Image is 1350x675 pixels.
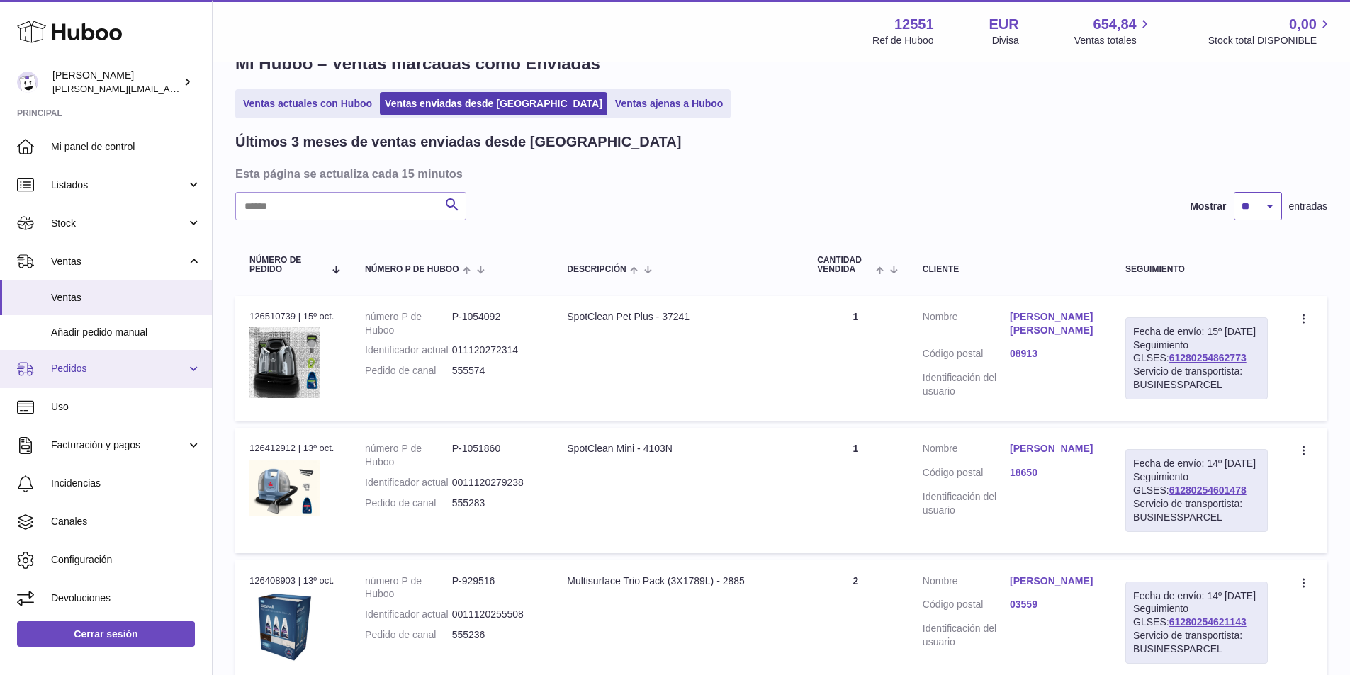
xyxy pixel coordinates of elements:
span: Número de pedido [249,256,325,274]
a: 61280254601478 [1169,484,1247,496]
dt: Código postal [923,466,1010,483]
td: 1 [803,296,909,421]
span: Uso [51,400,201,414]
span: 0,00 [1289,15,1317,34]
a: 18650 [1010,466,1097,480]
span: Descripción [567,265,626,274]
dt: Código postal [923,598,1010,615]
div: Seguimiento GLSES: [1125,317,1268,399]
span: Incidencias [51,477,201,490]
dt: Identificador actual [365,476,452,489]
dt: número P de Huboo [365,310,452,337]
h2: Últimos 3 meses de ventas enviadas desde [GEOGRAPHIC_DATA] [235,132,681,152]
span: 654,84 [1093,15,1137,34]
dd: P-1054092 [452,310,539,337]
img: 1752233511.png [249,460,320,516]
dt: Código postal [923,347,1010,364]
div: Servicio de transportista: BUSINESSPARCEL [1133,629,1260,656]
dt: Nombre [923,442,1010,459]
div: Fecha de envío: 14º [DATE] [1133,589,1260,603]
span: Ventas totales [1074,34,1153,47]
dd: 0011120279238 [452,476,539,489]
h1: Mi Huboo – Ventas marcadas como Enviadas [235,52,1327,75]
dd: 0011120255508 [452,608,539,621]
dd: 555283 [452,497,539,510]
img: gerardo.montoiro@cleverenterprise.es [17,72,38,93]
span: entradas [1289,200,1327,213]
div: Cliente [923,265,1097,274]
span: Ventas [51,291,201,305]
div: SpotClean Pet Plus - 37241 [567,310,789,324]
dt: Identificador actual [365,608,452,621]
a: 08913 [1010,347,1097,361]
div: SpotClean Mini - 4103N [567,442,789,455]
dd: P-929516 [452,574,539,601]
span: Stock total DISPONIBLE [1208,34,1333,47]
h3: Esta página se actualiza cada 15 minutos [235,166,1324,181]
a: Ventas ajenas a Huboo [610,92,729,115]
div: Fecha de envío: 14º [DATE] [1133,457,1260,470]
div: 126412912 | 13º oct. [249,442,337,455]
div: [PERSON_NAME] [52,69,180,96]
dt: Pedido de canal [365,364,452,378]
div: 126510739 | 15º oct. [249,310,337,323]
a: 61280254862773 [1169,352,1247,363]
a: [PERSON_NAME] [1010,442,1097,455]
span: Pedidos [51,362,186,375]
span: Stock [51,217,186,230]
div: Seguimiento GLSES: [1125,582,1268,664]
dt: número P de Huboo [365,574,452,601]
dt: número P de Huboo [365,442,452,469]
dt: Identificador actual [365,344,452,357]
dt: Identificación del usuario [923,371,1010,398]
div: Divisa [992,34,1019,47]
td: 1 [803,428,909,552]
span: número P de Huboo [365,265,459,274]
a: 03559 [1010,598,1097,611]
dd: 555236 [452,628,539,642]
div: 126408903 | 13º oct. [249,574,337,587]
div: Servicio de transportista: BUSINESSPARCEL [1133,365,1260,392]
span: Configuración [51,553,201,567]
img: 125511707999535.jpg [249,591,320,662]
a: Cerrar sesión [17,621,195,647]
span: Cantidad vendida [817,256,872,274]
dt: Pedido de canal [365,628,452,642]
div: Multisurface Trio Pack (3X1789L) - 2885 [567,574,789,588]
a: Ventas actuales con Huboo [238,92,377,115]
div: Seguimiento [1125,265,1268,274]
dt: Identificación del usuario [923,622,1010,649]
strong: EUR [989,15,1019,34]
div: Servicio de transportista: BUSINESSPARCEL [1133,497,1260,524]
div: Ref de Huboo [872,34,933,47]
a: [PERSON_NAME] [1010,574,1097,588]
dt: Nombre [923,310,1010,341]
a: 654,84 Ventas totales [1074,15,1153,47]
a: Ventas enviadas desde [GEOGRAPHIC_DATA] [380,92,607,115]
label: Mostrar [1190,200,1226,213]
img: 1754472514.jpeg [249,327,320,398]
span: Añadir pedido manual [51,326,201,339]
dt: Nombre [923,574,1010,591]
span: Mi panel de control [51,140,201,154]
a: 61280254621143 [1169,616,1247,628]
span: Devoluciones [51,591,201,605]
dt: Pedido de canal [365,497,452,510]
div: Seguimiento GLSES: [1125,449,1268,531]
dd: P-1051860 [452,442,539,469]
dt: Identificación del usuario [923,490,1010,517]
div: Fecha de envío: 15º [DATE] [1133,325,1260,339]
strong: 12551 [894,15,934,34]
dd: 011120272314 [452,344,539,357]
dd: 555574 [452,364,539,378]
span: Listados [51,178,186,192]
span: Facturación y pagos [51,438,186,452]
a: [PERSON_NAME] [PERSON_NAME] [1010,310,1097,337]
span: Ventas [51,255,186,268]
span: [PERSON_NAME][EMAIL_ADDRESS][DOMAIN_NAME] [52,83,284,94]
a: 0,00 Stock total DISPONIBLE [1208,15,1333,47]
span: Canales [51,515,201,528]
